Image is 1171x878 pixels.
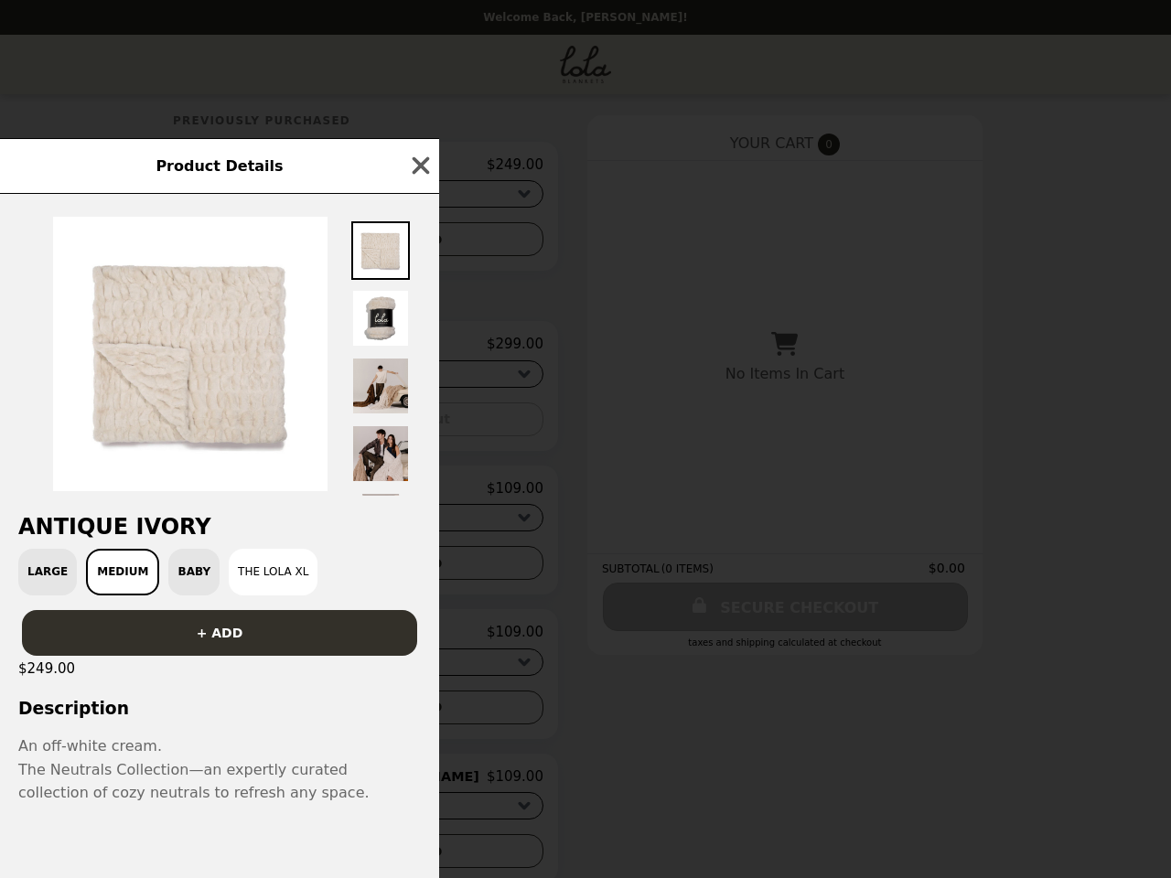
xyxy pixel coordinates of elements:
p: An off-white cream. [18,734,421,758]
img: Thumbnail 5 [351,492,410,551]
img: Thumbnail 1 [351,221,410,280]
span: The Neutrals Collection—an expertly curated collection of cozy neutrals to refresh any space. [18,761,370,802]
img: Medium [53,217,328,491]
img: Thumbnail 3 [351,357,410,415]
img: Thumbnail 4 [351,424,410,483]
img: Thumbnail 2 [351,289,410,348]
span: Product Details [156,157,283,175]
button: + ADD [22,610,417,656]
button: Medium [86,549,159,595]
button: The Lola XL [229,549,317,595]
